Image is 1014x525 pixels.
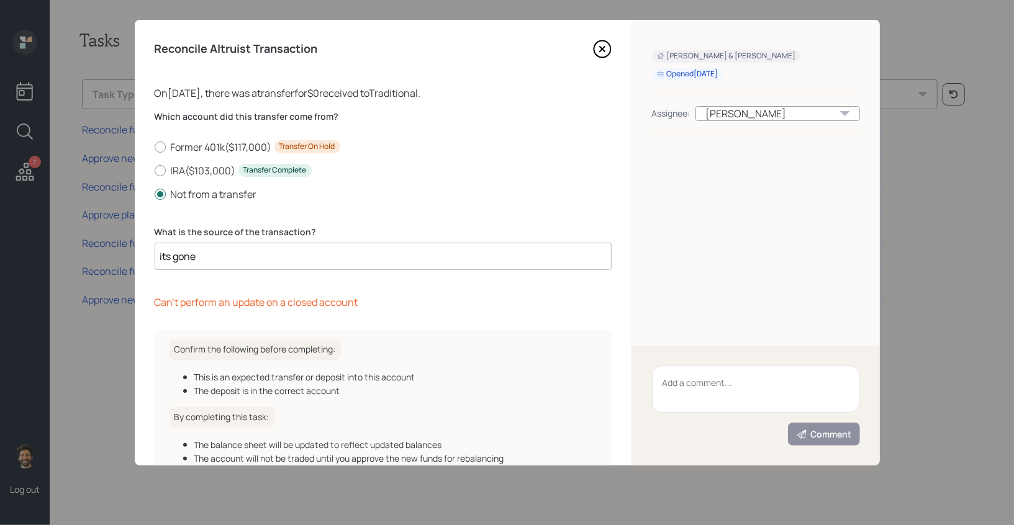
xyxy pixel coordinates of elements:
h4: Reconcile Altruist Transaction [155,42,318,56]
label: IRA ( $103,000 ) [155,164,612,177]
button: Comment [788,423,860,446]
div: [PERSON_NAME] [695,106,860,121]
div: On [DATE] , there was a transfer for $0 received to Traditional . [155,86,612,101]
div: Assignee: [652,107,690,120]
label: Not from a transfer [155,187,612,201]
div: The deposit is in the correct account [194,384,597,397]
div: This is an expected transfer or deposit into this account [194,370,597,384]
label: Former 401k ( $117,000 ) [155,140,612,154]
div: The balance sheet will be updated to reflect updated balances [194,438,597,451]
label: Which account did this transfer come from? [155,110,612,123]
h6: By completing this task: [170,407,274,428]
label: What is the source of the transaction? [155,226,612,238]
div: The account will not be traded until you approve the new funds for rebalancing [194,452,597,465]
div: Transfer Complete [243,165,307,176]
p: Can't perform an update on a closed account [155,295,612,310]
h6: Confirm the following before completing: [170,339,341,360]
div: Opened [DATE] [657,69,718,79]
div: Comment [796,428,852,441]
div: [PERSON_NAME] & [PERSON_NAME] [657,51,796,61]
div: Transfer On Hold [279,141,335,152]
